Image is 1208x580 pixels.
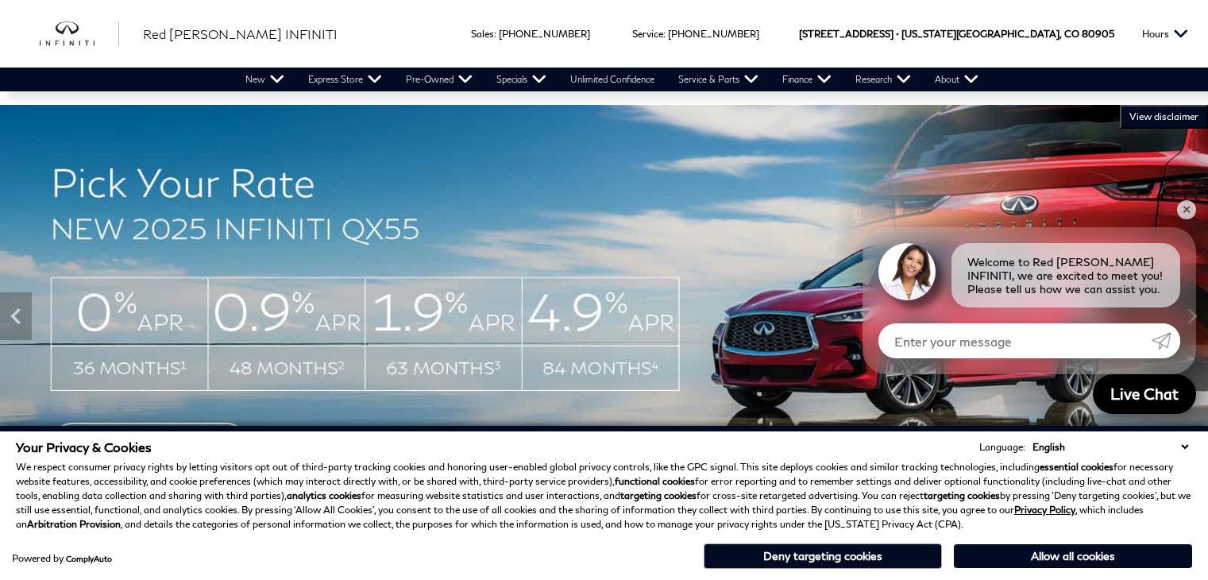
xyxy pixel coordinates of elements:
div: Welcome to Red [PERSON_NAME] INFINITI, we are excited to meet you! Please tell us how we can assi... [951,243,1180,307]
a: Pre-Owned [394,68,484,91]
strong: essential cookies [1040,461,1113,473]
input: Enter your message [878,323,1152,358]
strong: Arbitration Provision [27,518,121,530]
button: Deny targeting cookies [704,543,942,569]
strong: targeting cookies [924,489,1000,501]
span: : [663,28,666,40]
button: VIEW DISCLAIMER [1120,105,1208,129]
div: Powered by [12,554,112,563]
button: Allow all cookies [954,544,1192,568]
a: infiniti [40,21,119,47]
span: VIEW DISCLAIMER [1129,110,1198,123]
span: Your Privacy & Cookies [16,439,152,454]
span: : [494,28,496,40]
nav: Main Navigation [233,68,990,91]
a: Unlimited Confidence [558,68,666,91]
a: [PHONE_NUMBER] [499,28,590,40]
a: Specials [484,68,558,91]
a: Finance [770,68,843,91]
div: Language: [979,443,1025,452]
a: Red [PERSON_NAME] INFINITI [143,25,338,44]
a: New [233,68,296,91]
a: ComplyAuto [66,554,112,563]
a: Submit [1152,323,1180,358]
strong: targeting cookies [620,489,697,501]
span: Service [632,28,663,40]
img: Agent profile photo [878,243,936,300]
a: [PHONE_NUMBER] [668,28,759,40]
p: We respect consumer privacy rights by letting visitors opt out of third-party tracking cookies an... [16,460,1192,532]
strong: functional cookies [615,475,695,487]
a: [STREET_ADDRESS] • [US_STATE][GEOGRAPHIC_DATA], CO 80905 [799,28,1114,40]
a: Privacy Policy [1014,504,1075,516]
a: About [923,68,990,91]
a: Research [843,68,923,91]
span: Live Chat [1102,384,1187,404]
a: Service & Parts [666,68,770,91]
a: Live Chat [1093,374,1196,414]
select: Language Select [1029,439,1192,454]
img: INFINITI [40,21,119,47]
strong: analytics cookies [287,489,361,501]
span: Red [PERSON_NAME] INFINITI [143,26,338,41]
a: Express Store [296,68,394,91]
span: Sales [471,28,494,40]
